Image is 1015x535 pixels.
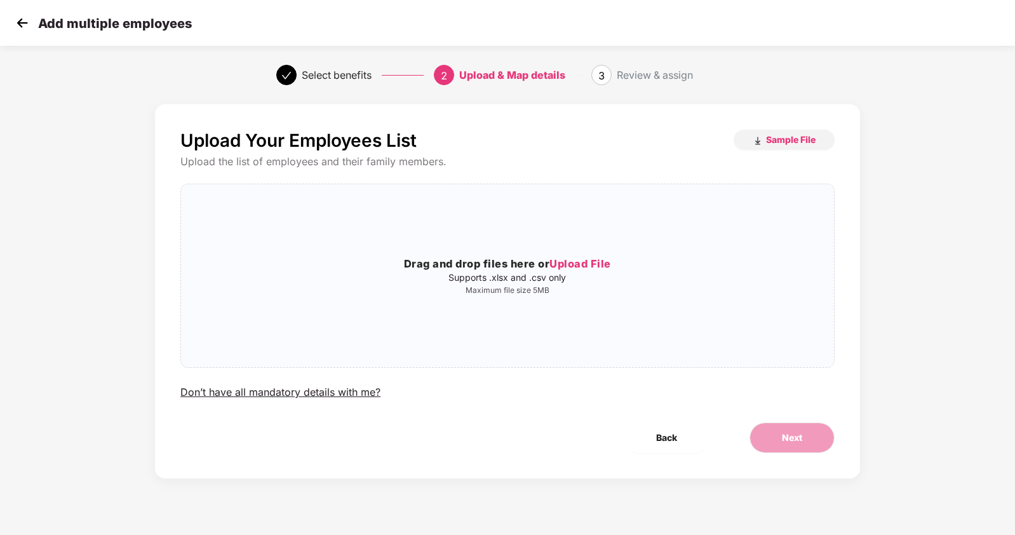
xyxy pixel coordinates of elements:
[181,184,834,367] span: Drag and drop files here orUpload FileSupports .xlsx and .csv onlyMaximum file size 5MB
[766,133,816,146] span: Sample File
[598,69,605,82] span: 3
[441,69,447,82] span: 2
[38,16,192,31] p: Add multiple employees
[180,130,417,151] p: Upload Your Employees List
[753,136,763,146] img: download_icon
[549,257,611,270] span: Upload File
[749,423,835,453] button: Next
[656,431,677,445] span: Back
[180,386,380,399] div: Don’t have all mandatory details with me?
[302,65,372,85] div: Select benefits
[617,65,693,85] div: Review & assign
[734,130,835,150] button: Sample File
[281,71,292,81] span: check
[180,155,835,168] div: Upload the list of employees and their family members.
[624,423,709,453] button: Back
[181,256,834,273] h3: Drag and drop files here or
[181,285,834,295] p: Maximum file size 5MB
[459,65,565,85] div: Upload & Map details
[181,273,834,283] p: Supports .xlsx and .csv only
[13,13,32,32] img: svg+xml;base64,PHN2ZyB4bWxucz0iaHR0cDovL3d3dy53My5vcmcvMjAwMC9zdmciIHdpZHRoPSIzMCIgaGVpZ2h0PSIzMC...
